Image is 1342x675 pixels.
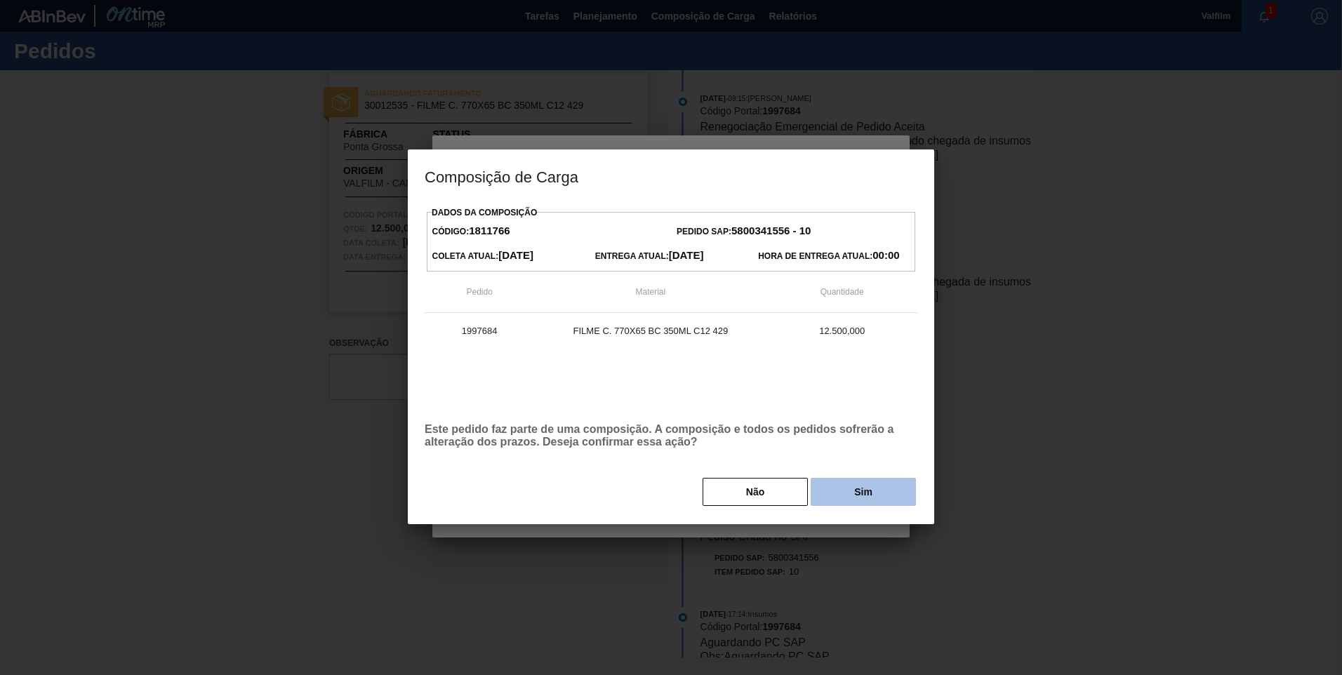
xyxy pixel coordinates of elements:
[425,423,917,448] p: Este pedido faz parte de uma composição. A composição e todos os pedidos sofrerão a alteração dos...
[636,287,666,297] span: Material
[432,251,533,261] span: Coleta Atual:
[432,208,537,218] label: Dados da Composição
[703,478,808,506] button: Não
[498,249,533,261] strong: [DATE]
[669,249,704,261] strong: [DATE]
[677,227,811,236] span: Pedido SAP:
[758,251,899,261] span: Hora de Entrega Atual:
[466,287,492,297] span: Pedido
[534,313,766,348] td: FILME C. 770X65 BC 350ML C12 429
[595,251,704,261] span: Entrega Atual:
[811,478,916,506] button: Sim
[469,225,510,236] strong: 1811766
[432,227,510,236] span: Código:
[766,313,917,348] td: 12.500,000
[821,287,864,297] span: Quantidade
[408,149,934,203] h3: Composição de Carga
[872,249,899,261] strong: 00:00
[731,225,811,236] strong: 5800341556 - 10
[425,313,534,348] td: 1997684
